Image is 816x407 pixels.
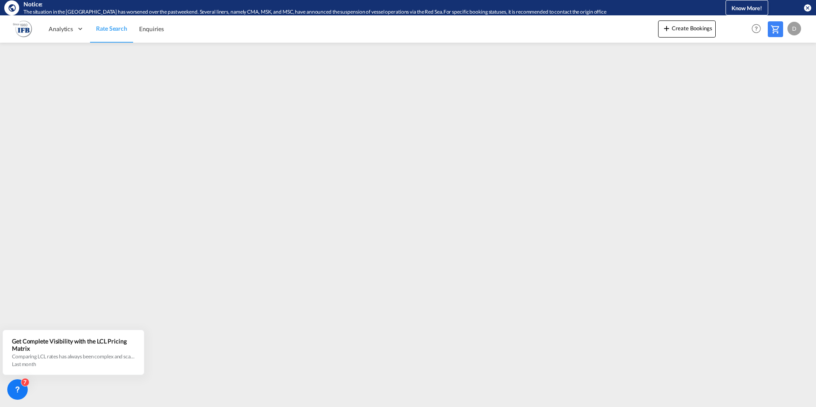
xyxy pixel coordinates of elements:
[13,19,32,38] img: b628ab10256c11eeb52753acbc15d091.png
[8,3,16,12] md-icon: icon-earth
[49,25,73,33] span: Analytics
[662,23,672,33] md-icon: icon-plus 400-fg
[787,22,801,35] div: D
[23,9,691,16] div: The situation in the Red Sea has worsened over the past weekend. Several liners, namely CMA, MSK,...
[731,5,762,12] span: Know More!
[90,15,133,43] a: Rate Search
[803,3,812,12] button: icon-close-circle
[43,15,90,43] div: Analytics
[749,21,764,36] span: Help
[96,25,127,32] span: Rate Search
[658,20,716,38] button: icon-plus 400-fgCreate Bookings
[749,21,768,37] div: Help
[133,15,170,43] a: Enquiries
[139,25,164,32] span: Enquiries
